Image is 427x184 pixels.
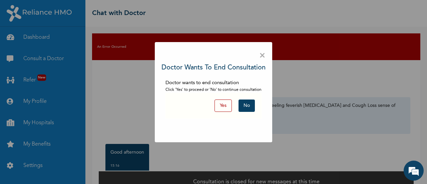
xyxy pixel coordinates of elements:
span: × [259,49,266,63]
p: Click 'Yes' to proceed or 'No' to continue consultation [165,87,262,93]
button: Yes [215,100,232,112]
p: Doctor wants to end consultation [165,79,262,87]
button: No [239,100,255,112]
h3: Doctor wants to end consultation [161,63,266,73]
